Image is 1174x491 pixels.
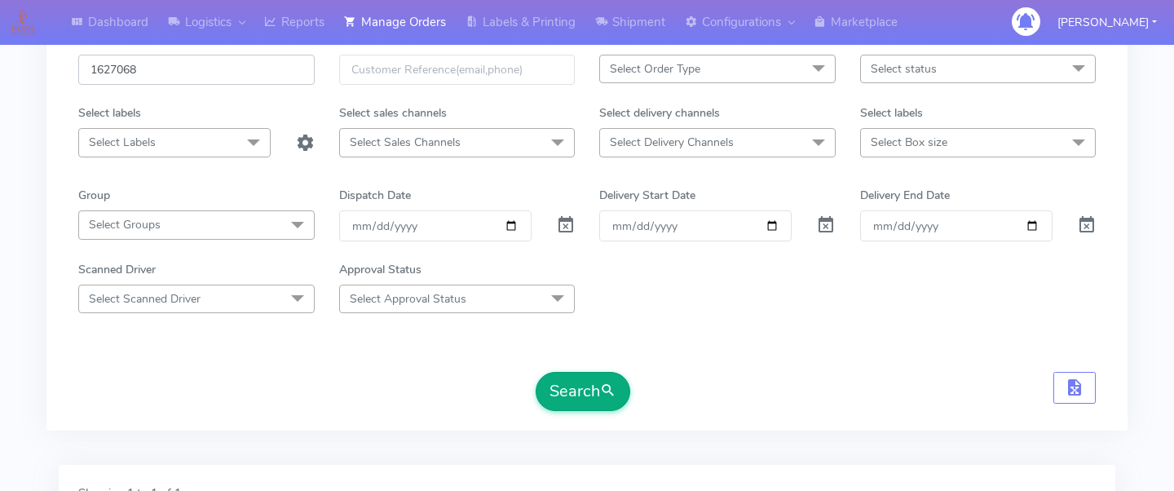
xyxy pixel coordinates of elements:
[871,135,947,150] span: Select Box size
[536,372,630,411] button: Search
[871,61,937,77] span: Select status
[339,261,421,278] label: Approval Status
[610,135,734,150] span: Select Delivery Channels
[350,291,466,307] span: Select Approval Status
[78,261,156,278] label: Scanned Driver
[860,104,923,122] label: Select labels
[89,291,201,307] span: Select Scanned Driver
[1045,6,1169,39] button: [PERSON_NAME]
[78,187,110,204] label: Group
[610,61,700,77] span: Select Order Type
[89,135,156,150] span: Select Labels
[599,187,695,204] label: Delivery Start Date
[78,55,315,85] input: Order Id
[350,135,461,150] span: Select Sales Channels
[860,187,950,204] label: Delivery End Date
[339,55,576,85] input: Customer Reference(email,phone)
[599,104,720,122] label: Select delivery channels
[78,104,141,122] label: Select labels
[89,217,161,232] span: Select Groups
[339,104,447,122] label: Select sales channels
[339,187,411,204] label: Dispatch Date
